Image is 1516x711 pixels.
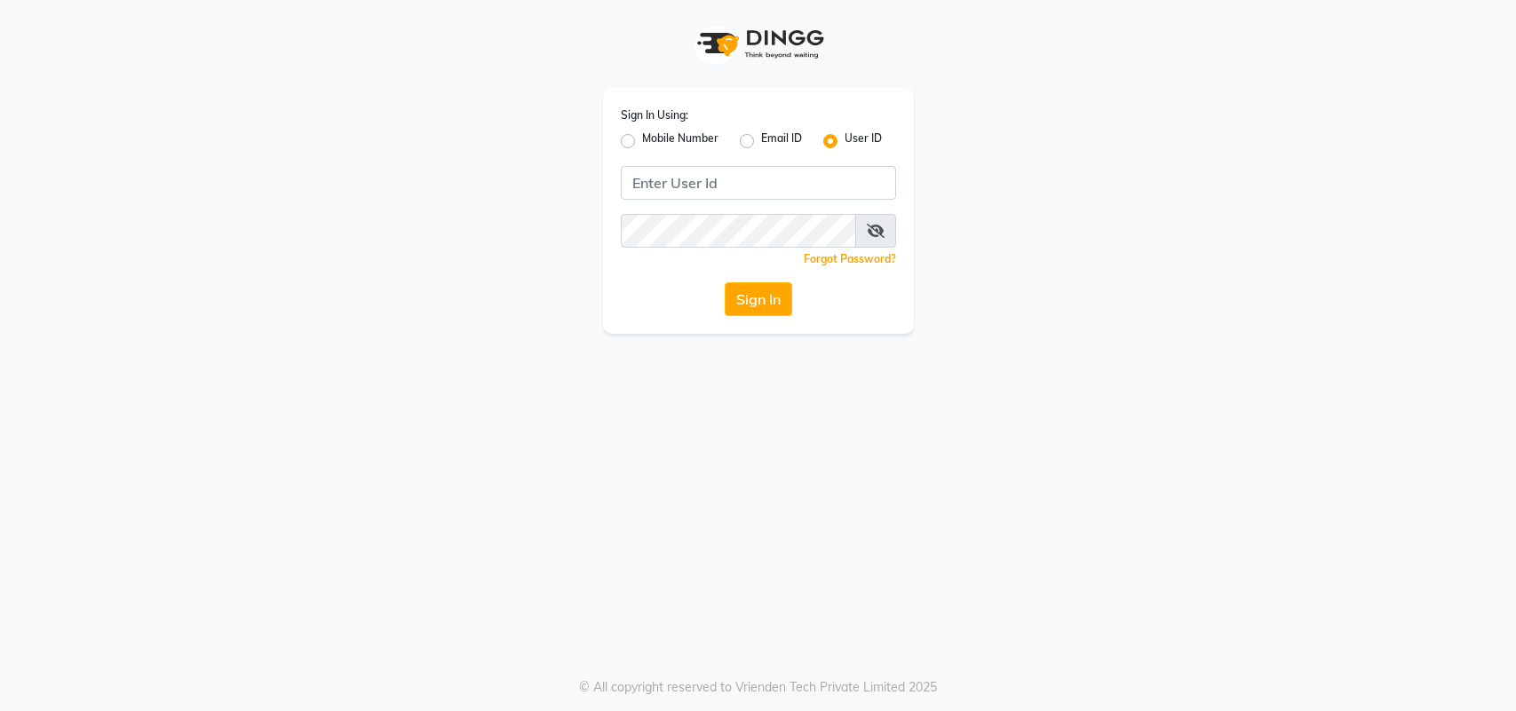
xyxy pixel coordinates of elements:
a: Forgot Password? [804,252,896,265]
label: Email ID [761,130,802,152]
label: Sign In Using: [621,107,688,123]
button: Sign In [725,282,792,316]
label: Mobile Number [642,130,718,152]
label: User ID [845,130,882,152]
img: logo1.svg [687,18,829,70]
input: Username [621,166,896,200]
input: Username [621,214,856,248]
